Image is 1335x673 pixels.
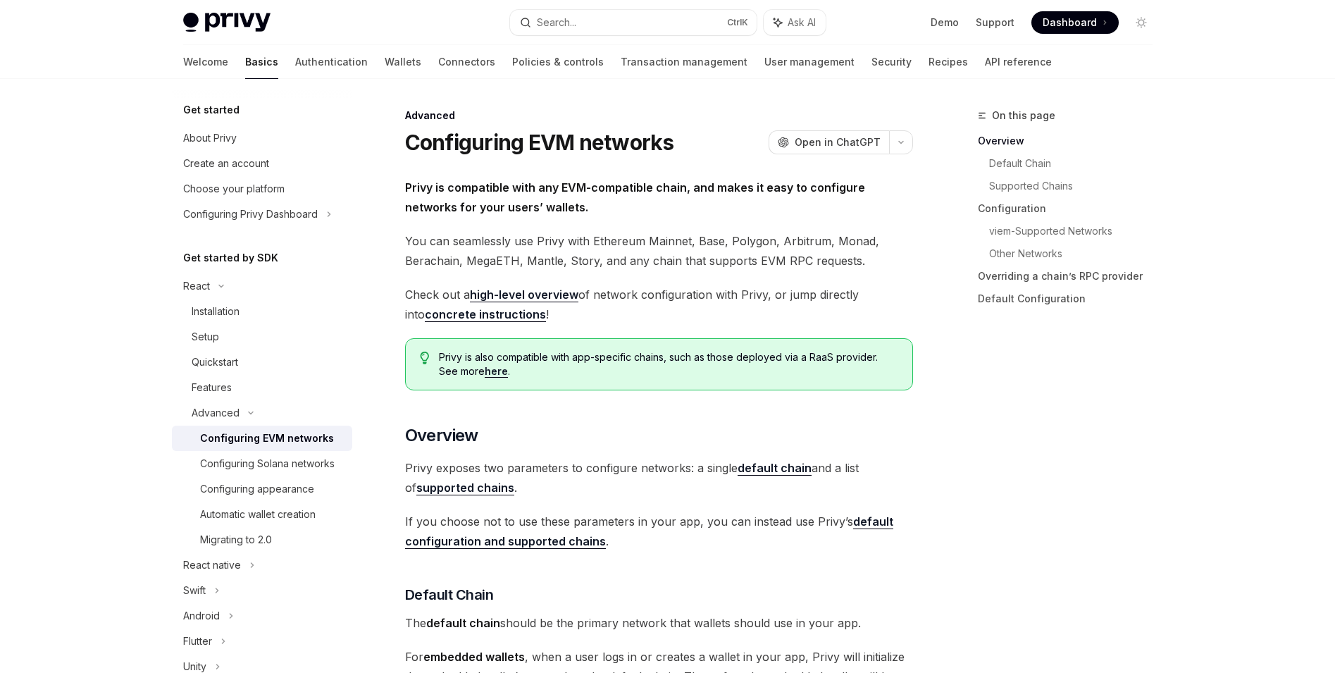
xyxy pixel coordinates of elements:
span: Check out a of network configuration with Privy, or jump directly into ! [405,285,913,324]
svg: Tip [420,352,430,364]
a: Configuring Solana networks [172,451,352,476]
a: Dashboard [1031,11,1119,34]
div: Android [183,607,220,624]
a: Demo [931,16,959,30]
a: Installation [172,299,352,324]
a: Default Chain [989,152,1164,175]
span: The should be the primary network that wallets should use in your app. [405,613,913,633]
div: Choose your platform [183,180,285,197]
a: Choose your platform [172,176,352,202]
a: Features [172,375,352,400]
a: Other Networks [989,242,1164,265]
div: Advanced [192,405,240,421]
span: You can seamlessly use Privy with Ethereum Mainnet, Base, Polygon, Arbitrum, Monad, Berachain, Me... [405,231,913,271]
button: Search...CtrlK [510,10,757,35]
a: viem-Supported Networks [989,220,1164,242]
div: Installation [192,303,240,320]
div: Configuring EVM networks [200,430,334,447]
div: Configuring appearance [200,481,314,498]
button: Toggle dark mode [1130,11,1153,34]
a: Basics [245,45,278,79]
strong: default chain [426,616,500,630]
a: Policies & controls [512,45,604,79]
a: Overview [978,130,1164,152]
span: Privy is also compatible with app-specific chains, such as those deployed via a RaaS provider. Se... [439,350,898,378]
div: Flutter [183,633,212,650]
span: Overview [405,424,478,447]
a: Transaction management [621,45,747,79]
span: If you choose not to use these parameters in your app, you can instead use Privy’s . [405,512,913,551]
strong: Privy is compatible with any EVM-compatible chain, and makes it easy to configure networks for yo... [405,180,865,214]
div: Advanced [405,109,913,123]
strong: embedded wallets [423,650,525,664]
a: Default Configuration [978,288,1164,310]
h5: Get started [183,101,240,118]
h5: Get started by SDK [183,249,278,266]
a: Welcome [183,45,228,79]
a: Support [976,16,1014,30]
a: Migrating to 2.0 [172,527,352,552]
div: Migrating to 2.0 [200,531,272,548]
div: Swift [183,582,206,599]
div: Setup [192,328,219,345]
a: Automatic wallet creation [172,502,352,527]
h1: Configuring EVM networks [405,130,674,155]
a: Quickstart [172,350,352,375]
div: Automatic wallet creation [200,506,316,523]
span: Privy exposes two parameters to configure networks: a single and a list of . [405,458,913,498]
div: About Privy [183,130,237,147]
a: Overriding a chain’s RPC provider [978,265,1164,288]
a: supported chains [416,481,514,495]
a: Connectors [438,45,495,79]
span: Ask AI [788,16,816,30]
span: Dashboard [1043,16,1097,30]
a: User management [764,45,855,79]
a: high-level overview [470,288,578,302]
a: Security [871,45,912,79]
a: here [485,365,508,378]
a: Authentication [295,45,368,79]
a: Wallets [385,45,421,79]
span: On this page [992,107,1055,124]
a: Configuring EVM networks [172,426,352,451]
a: About Privy [172,125,352,151]
span: Ctrl K [727,17,748,28]
div: Features [192,379,232,396]
div: Configuring Solana networks [200,455,335,472]
a: Recipes [929,45,968,79]
div: React [183,278,210,295]
button: Open in ChatGPT [769,130,889,154]
div: Quickstart [192,354,238,371]
span: Open in ChatGPT [795,135,881,149]
div: Configuring Privy Dashboard [183,206,318,223]
button: Ask AI [764,10,826,35]
a: concrete instructions [425,307,546,322]
a: default chain [738,461,812,476]
img: light logo [183,13,271,32]
a: Configuring appearance [172,476,352,502]
a: Supported Chains [989,175,1164,197]
div: Search... [537,14,576,31]
strong: supported chains [416,481,514,495]
a: Create an account [172,151,352,176]
div: React native [183,557,241,574]
div: Create an account [183,155,269,172]
a: Configuration [978,197,1164,220]
a: Setup [172,324,352,350]
span: Default Chain [405,585,494,605]
a: API reference [985,45,1052,79]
